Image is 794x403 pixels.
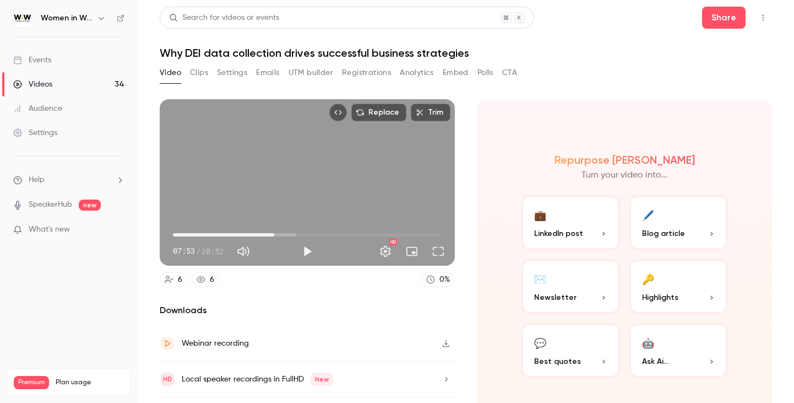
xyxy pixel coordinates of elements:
button: ✉️Newsletter [521,259,620,314]
button: Replace [351,104,406,121]
div: ✉️ [534,270,546,287]
a: 6 [160,272,187,287]
button: Trim [411,104,450,121]
span: Ask Ai... [642,356,668,367]
span: Newsletter [534,292,577,303]
a: 6 [192,272,219,287]
button: UTM builder [289,64,333,82]
button: Embed [443,64,469,82]
button: 💬Best quotes [521,323,620,378]
span: 20:52 [202,245,224,257]
button: Emails [256,64,279,82]
button: 🖊️Blog article [629,195,728,250]
div: 💼 [534,206,546,223]
span: new [79,200,101,211]
div: Webinar recording [182,337,249,350]
a: 0% [421,272,455,287]
span: Best quotes [534,356,581,367]
button: Embed video [329,104,347,121]
span: Plan usage [56,378,124,387]
button: CTA [502,64,517,82]
button: Settings [217,64,247,82]
div: Audience [13,103,62,114]
span: New [311,373,333,386]
li: help-dropdown-opener [13,174,124,186]
span: Highlights [642,292,678,303]
div: HD [389,239,397,245]
button: Mute [232,240,254,262]
div: 07:53 [173,245,224,257]
div: 6 [210,274,214,286]
div: 🖊️ [642,206,654,223]
h2: Repurpose [PERSON_NAME] [554,153,695,166]
button: Clips [190,64,208,82]
button: Settings [374,240,396,262]
h6: Women in Work [41,13,93,24]
div: 6 [178,274,182,286]
button: Registrations [342,64,391,82]
div: Events [13,55,51,66]
span: Premium [14,376,49,389]
button: Turn on miniplayer [401,240,423,262]
iframe: Noticeable Trigger [111,225,124,235]
span: Help [29,174,45,186]
span: / [196,245,200,257]
span: LinkedIn post [534,228,583,239]
button: Share [702,7,746,29]
span: What's new [29,224,70,235]
div: 🤖 [642,334,654,351]
div: 🔑 [642,270,654,287]
div: Settings [13,127,57,138]
div: Search for videos or events [169,12,279,24]
div: Videos [13,79,52,90]
button: 💼LinkedIn post [521,195,620,250]
div: Local speaker recordings in FullHD [182,373,333,386]
button: Polls [477,64,493,82]
h1: Why DEI data collection drives successful business strategies [160,46,772,60]
div: 0 % [439,274,450,286]
h2: Downloads [160,304,455,317]
div: 💬 [534,334,546,351]
button: Full screen [427,240,449,262]
span: Blog article [642,228,685,239]
a: SpeakerHub [29,199,72,211]
p: Turn your video into... [581,169,667,182]
button: Video [160,64,181,82]
button: Play [296,240,318,262]
span: 07:53 [173,245,195,257]
button: Analytics [400,64,434,82]
button: Top Bar Actions [754,9,772,26]
button: 🤖Ask Ai... [629,323,728,378]
img: Women in Work [14,9,31,27]
button: 🔑Highlights [629,259,728,314]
